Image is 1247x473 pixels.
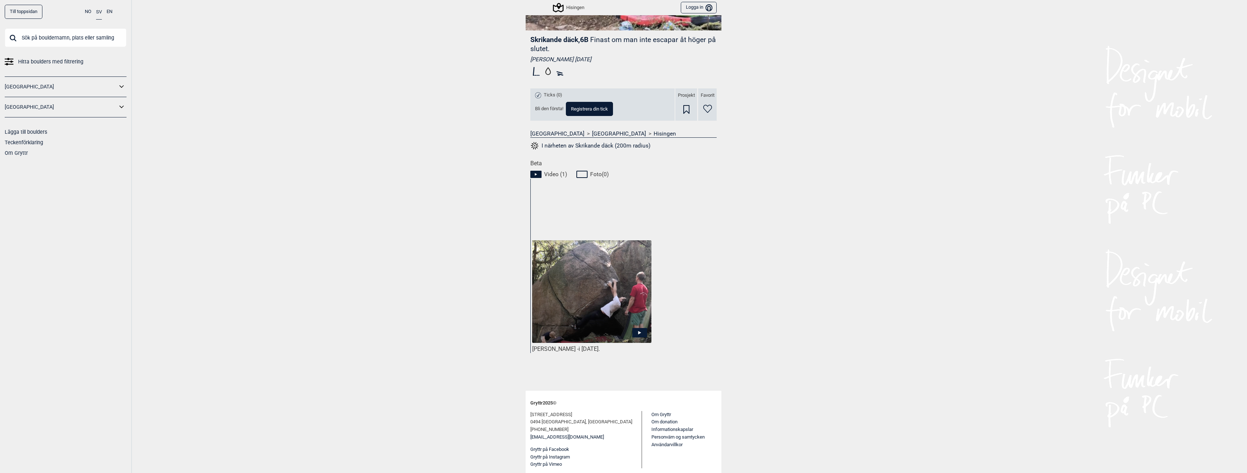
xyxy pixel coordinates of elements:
[85,5,91,19] button: NO
[654,130,676,137] a: Hisingen
[535,106,563,112] span: Bli den första!
[554,3,584,12] div: Hisingen
[5,150,28,156] a: Om Gryttr
[590,171,609,178] span: Foto ( 0 )
[526,160,721,381] div: Beta
[5,57,127,67] a: Hitta boulders med filtrering
[530,453,570,461] button: Gryttr på Instagram
[532,240,651,343] img: Simon pa Skrikande dack
[651,419,678,424] a: Om donation
[571,107,608,111] span: Registrera din tick
[530,130,717,137] nav: > >
[651,412,671,417] a: Om Gryttr
[544,92,562,98] span: Ticks (0)
[5,28,127,47] input: Sök på bouldernamn, plats eller samling
[530,56,717,63] div: [PERSON_NAME] [DATE]
[675,88,697,121] div: Prosjekt
[530,418,632,426] span: 0494 [GEOGRAPHIC_DATA], [GEOGRAPHIC_DATA]
[5,5,42,19] a: Till toppsidan
[530,395,717,411] div: Gryttr 2025 ©
[5,82,117,92] a: [GEOGRAPHIC_DATA]
[544,171,567,178] span: Video ( 1 )
[530,141,650,150] button: I närheten av Skrikande däck (200m radius)
[5,140,43,145] a: Teckenförklaring
[651,427,693,432] a: Informationskapslar
[681,2,717,14] button: Logga in
[530,36,716,53] p: Finast om man inte escapar åt höger på slutet.
[530,411,572,419] span: [STREET_ADDRESS]
[701,92,714,99] span: Favorit
[532,345,651,353] div: [PERSON_NAME] -
[107,5,112,19] button: EN
[530,130,584,137] a: [GEOGRAPHIC_DATA]
[530,36,588,44] span: Skrikande däck , 6B
[530,461,562,468] button: Gryttr på Vimeo
[592,130,646,137] a: [GEOGRAPHIC_DATA]
[96,5,102,20] button: SV
[651,442,683,447] a: Användarvillkor
[651,434,705,440] a: Personvärn og samtycken
[18,57,83,67] span: Hitta boulders med filtrering
[579,345,600,352] span: i [DATE].
[5,102,117,112] a: [GEOGRAPHIC_DATA]
[530,433,604,441] a: [EMAIL_ADDRESS][DOMAIN_NAME]
[530,426,568,433] span: [PHONE_NUMBER]
[530,446,569,453] button: Gryttr på Facebook
[566,102,613,116] button: Registrera din tick
[5,129,47,135] a: Lägga till boulders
